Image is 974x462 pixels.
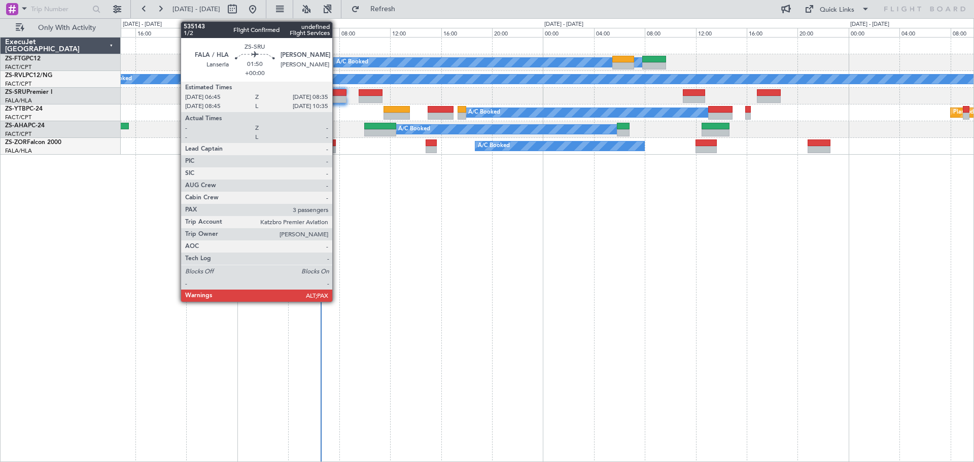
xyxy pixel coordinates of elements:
div: 16:00 [441,28,492,37]
span: ZS-YTB [5,106,26,112]
div: 20:00 [186,28,237,37]
a: ZS-ZORFalcon 2000 [5,139,61,146]
div: 20:00 [797,28,848,37]
button: Quick Links [799,1,875,17]
div: 16:00 [747,28,797,37]
a: ZS-YTBPC-24 [5,106,43,112]
div: [DATE] - [DATE] [544,20,583,29]
a: FACT/CPT [5,63,31,71]
div: 08:00 [339,28,390,37]
div: 12:00 [696,28,747,37]
div: 04:00 [594,28,645,37]
div: 08:00 [645,28,695,37]
a: FACT/CPT [5,130,31,138]
span: ZS-FTG [5,56,26,62]
a: ZS-SRUPremier I [5,89,52,95]
div: [DATE] - [DATE] [239,20,278,29]
div: 04:00 [899,28,950,37]
a: FALA/HLA [5,97,32,104]
a: ZS-AHAPC-24 [5,123,45,129]
a: FACT/CPT [5,114,31,121]
div: 16:00 [135,28,186,37]
input: Trip Number [31,2,89,17]
div: 00:00 [237,28,288,37]
a: ZS-FTGPC12 [5,56,41,62]
button: Only With Activity [11,20,110,36]
div: A/C Booked [468,105,500,120]
span: Only With Activity [26,24,107,31]
div: 00:00 [849,28,899,37]
a: FACT/CPT [5,80,31,88]
span: ZS-ZOR [5,139,27,146]
div: A/C Booked [336,55,368,70]
div: Quick Links [820,5,854,15]
span: ZS-AHA [5,123,28,129]
div: 00:00 [543,28,594,37]
div: 20:00 [492,28,543,37]
span: Refresh [362,6,404,13]
div: [DATE] - [DATE] [123,20,162,29]
span: ZS-RVL [5,73,25,79]
div: A/C Booked [398,122,430,137]
span: ZS-SRU [5,89,26,95]
span: [DATE] - [DATE] [172,5,220,14]
div: 04:00 [288,28,339,37]
div: 12:00 [390,28,441,37]
div: [DATE] - [DATE] [850,20,889,29]
div: A/C Booked [478,138,510,154]
a: ZS-RVLPC12/NG [5,73,52,79]
a: FALA/HLA [5,147,32,155]
button: Refresh [346,1,407,17]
